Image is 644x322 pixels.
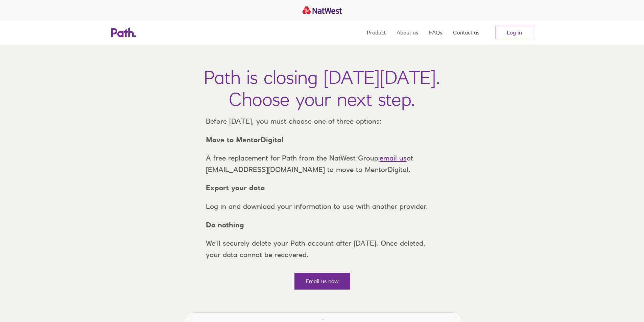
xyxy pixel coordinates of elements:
[380,154,407,162] a: email us
[294,273,350,290] a: Email us now
[367,20,386,45] a: Product
[200,116,444,127] p: Before [DATE], you must choose one of three options:
[204,66,440,110] h1: Path is closing [DATE][DATE]. Choose your next step.
[206,135,284,144] strong: Move to MentorDigital
[206,183,265,192] strong: Export your data
[200,201,444,212] p: Log in and download your information to use with another provider.
[200,152,444,175] p: A free replacement for Path from the NatWest Group, at [EMAIL_ADDRESS][DOMAIN_NAME] to move to Me...
[206,221,244,229] strong: Do nothing
[397,20,418,45] a: About us
[453,20,479,45] a: Contact us
[429,20,442,45] a: FAQs
[496,26,533,39] a: Log in
[200,238,444,260] p: We’ll securely delete your Path account after [DATE]. Once deleted, your data cannot be recovered.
